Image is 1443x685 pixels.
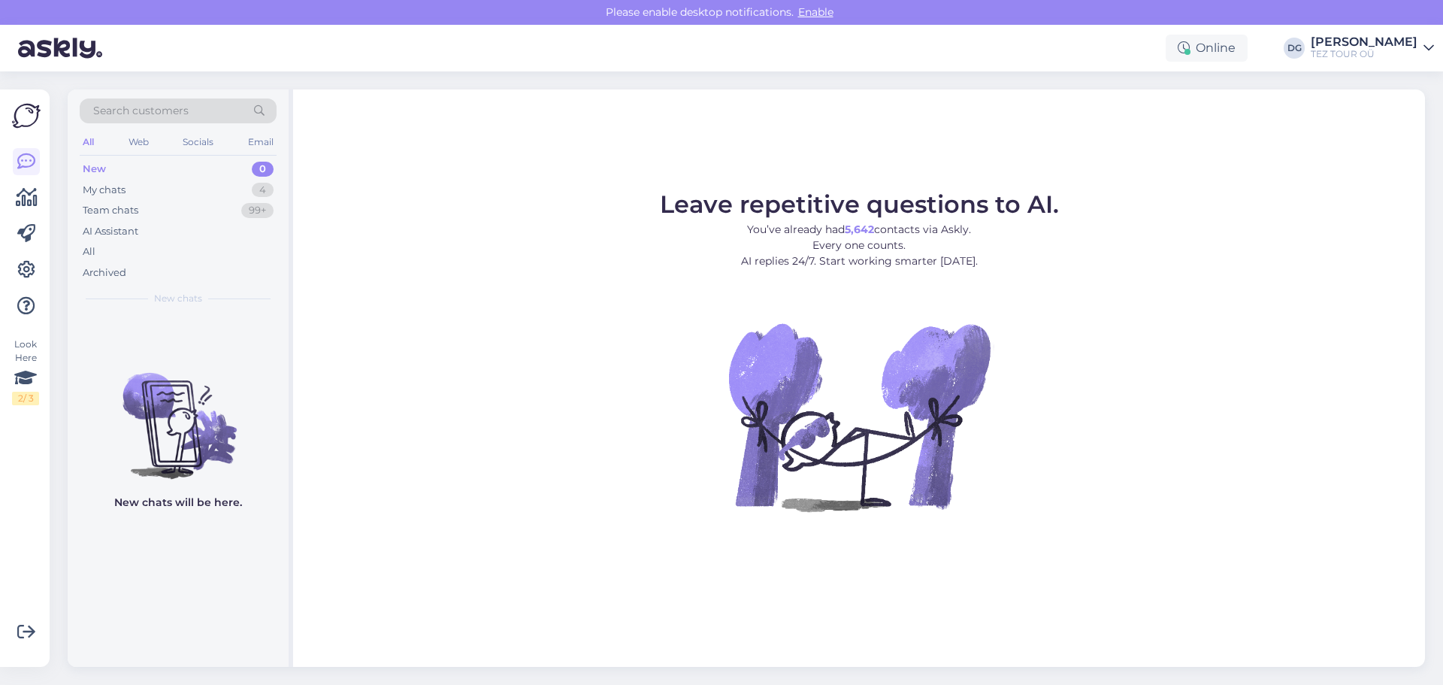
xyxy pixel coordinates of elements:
[660,189,1059,219] span: Leave repetitive questions to AI.
[1284,38,1305,59] div: DG
[241,203,274,218] div: 99+
[1311,36,1434,60] a: [PERSON_NAME]TEZ TOUR OÜ
[180,132,216,152] div: Socials
[660,222,1059,269] p: You’ve already had contacts via Askly. Every one counts. AI replies 24/7. Start working smarter [...
[83,265,126,280] div: Archived
[80,132,97,152] div: All
[83,162,106,177] div: New
[252,162,274,177] div: 0
[12,102,41,130] img: Askly Logo
[1166,35,1248,62] div: Online
[12,392,39,405] div: 2 / 3
[83,244,95,259] div: All
[83,224,138,239] div: AI Assistant
[245,132,277,152] div: Email
[794,5,838,19] span: Enable
[83,183,126,198] div: My chats
[126,132,152,152] div: Web
[845,223,874,236] b: 5,642
[724,281,994,552] img: No Chat active
[83,203,138,218] div: Team chats
[1311,36,1417,48] div: [PERSON_NAME]
[93,103,189,119] span: Search customers
[1311,48,1417,60] div: TEZ TOUR OÜ
[68,346,289,481] img: No chats
[154,292,202,305] span: New chats
[114,495,242,511] p: New chats will be here.
[12,338,39,405] div: Look Here
[252,183,274,198] div: 4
